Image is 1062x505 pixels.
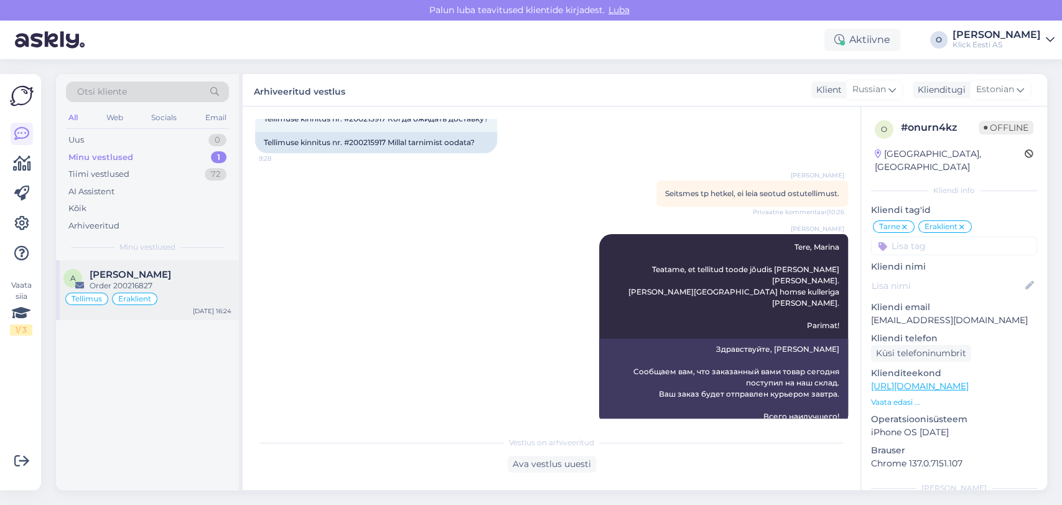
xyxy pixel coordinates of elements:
[871,426,1037,439] p: iPhone OS [DATE]
[119,242,175,253] span: Minu vestlused
[811,83,842,97] div: Klient
[208,134,226,146] div: 0
[871,204,1037,217] p: Kliendi tag'id
[871,301,1037,314] p: Kliendi email
[753,207,844,217] span: Privaatne kommentaar | 10:26
[875,148,1025,174] div: [GEOGRAPHIC_DATA], [GEOGRAPHIC_DATA]
[871,457,1037,470] p: Chrome 137.0.7151.107
[77,85,127,98] span: Otsi kliente
[871,332,1037,345] p: Kliendi telefon
[66,110,80,126] div: All
[90,269,171,280] span: Anton Bednarzh
[10,280,32,336] div: Vaata siia
[10,324,32,336] div: 1 / 3
[871,260,1037,273] p: Kliendi nimi
[599,339,848,427] div: Здравствуйте, [PERSON_NAME] Сообщаем вам, что заказанный вами товар сегодня поступил на наш склад...
[10,84,34,108] img: Askly Logo
[508,456,596,473] div: Ava vestlus uuesti
[68,151,133,164] div: Minu vestlused
[264,114,488,123] span: Tellimuse kinnitus nr. #200215917 Когда ожидать доставку?
[871,185,1037,196] div: Kliendi info
[871,444,1037,457] p: Brauser
[913,83,966,97] div: Klienditugi
[509,437,594,448] span: Vestlus on arhiveeritud
[871,345,971,362] div: Küsi telefoninumbrit
[871,413,1037,426] p: Operatsioonisüsteem
[68,202,86,215] div: Kõik
[68,168,129,181] div: Tiimi vestlused
[205,168,226,181] div: 72
[665,189,839,198] span: Seitsmes tp hetkel, ei leia seotud ostutellimust.
[871,314,1037,327] p: [EMAIL_ADDRESS][DOMAIN_NAME]
[149,110,179,126] div: Socials
[824,29,900,51] div: Aktiivne
[953,30,1041,40] div: [PERSON_NAME]
[925,223,957,230] span: Eraklient
[791,224,844,234] span: [PERSON_NAME]
[72,295,102,303] span: Tellimus
[605,4,633,16] span: Luba
[68,220,119,232] div: Arhiveeritud
[118,295,151,303] span: Eraklient
[953,30,1055,50] a: [PERSON_NAME]Klick Eesti AS
[68,134,84,146] div: Uus
[104,110,126,126] div: Web
[70,273,76,283] span: A
[68,186,114,198] div: AI Assistent
[871,380,969,392] a: [URL][DOMAIN_NAME]
[872,279,1023,293] input: Lisa nimi
[881,125,887,134] span: o
[203,110,229,126] div: Email
[901,120,979,135] div: # onurn4kz
[871,397,1037,408] p: Vaata edasi ...
[953,40,1041,50] div: Klick Eesti AS
[791,171,844,180] span: [PERSON_NAME]
[852,83,886,97] span: Russian
[979,121,1033,135] span: Offline
[211,151,226,164] div: 1
[871,483,1037,494] div: [PERSON_NAME]
[879,223,900,230] span: Tarne
[90,280,231,291] div: Order 200216827
[976,83,1014,97] span: Estonian
[255,132,497,153] div: Tellimuse kinnitus nr. #200215917 Millal tarnimist oodata?
[254,82,345,98] label: Arhiveeritud vestlus
[871,367,1037,380] p: Klienditeekond
[871,237,1037,255] input: Lisa tag
[193,306,231,316] div: [DATE] 16:24
[930,31,948,49] div: O
[259,154,305,163] span: 9:28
